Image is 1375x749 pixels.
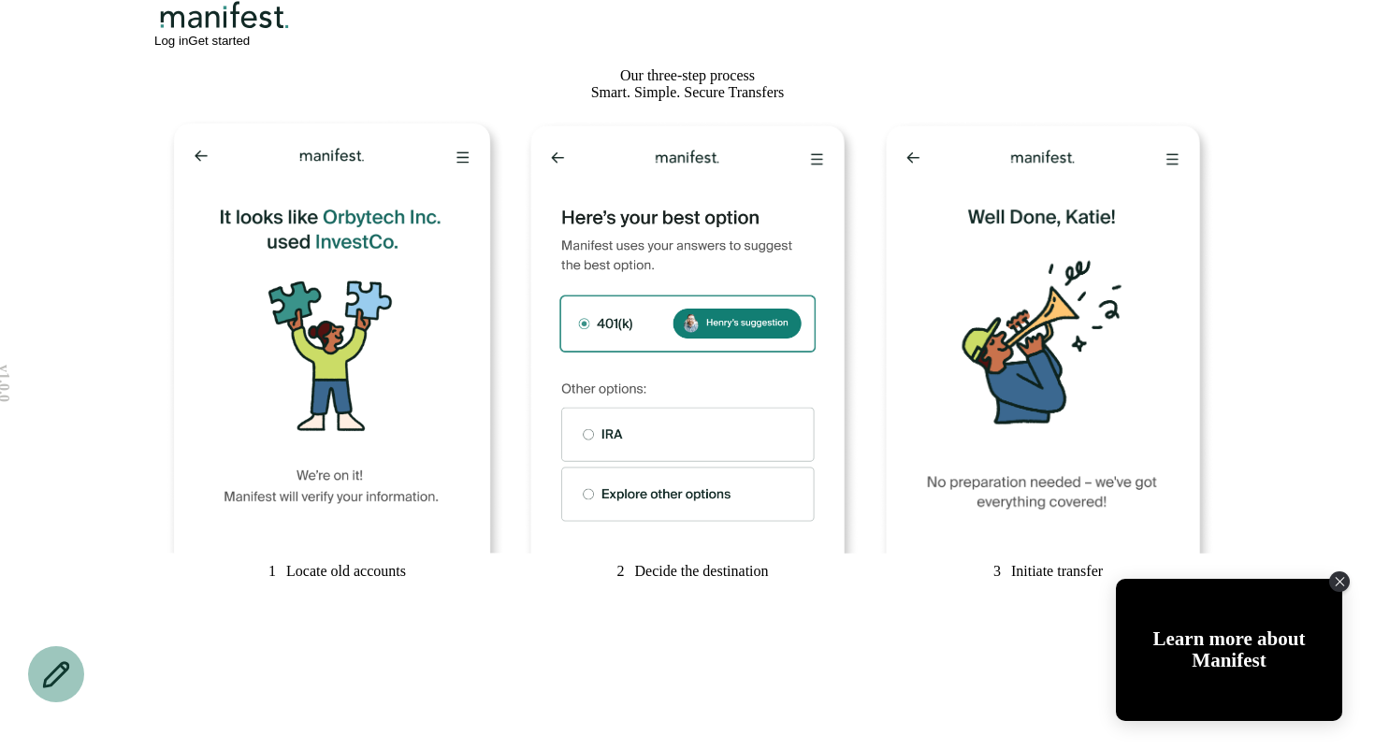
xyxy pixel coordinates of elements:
[188,34,250,48] button: Get started
[1116,579,1342,721] div: Open Tolstoy widget
[606,557,634,585] div: 2
[1116,579,1342,721] div: Tolstoy bubble widget
[154,34,188,48] button: Log in
[1116,628,1342,671] div: Learn more about Manifest
[1011,563,1103,580] div: Initiate transfer
[983,557,1011,585] div: 3
[1116,579,1342,721] div: Open Tolstoy
[286,563,406,580] div: Locate old accounts
[634,563,768,580] div: Decide the destination
[1329,571,1350,592] div: Close Tolstoy widget
[258,557,286,585] div: 1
